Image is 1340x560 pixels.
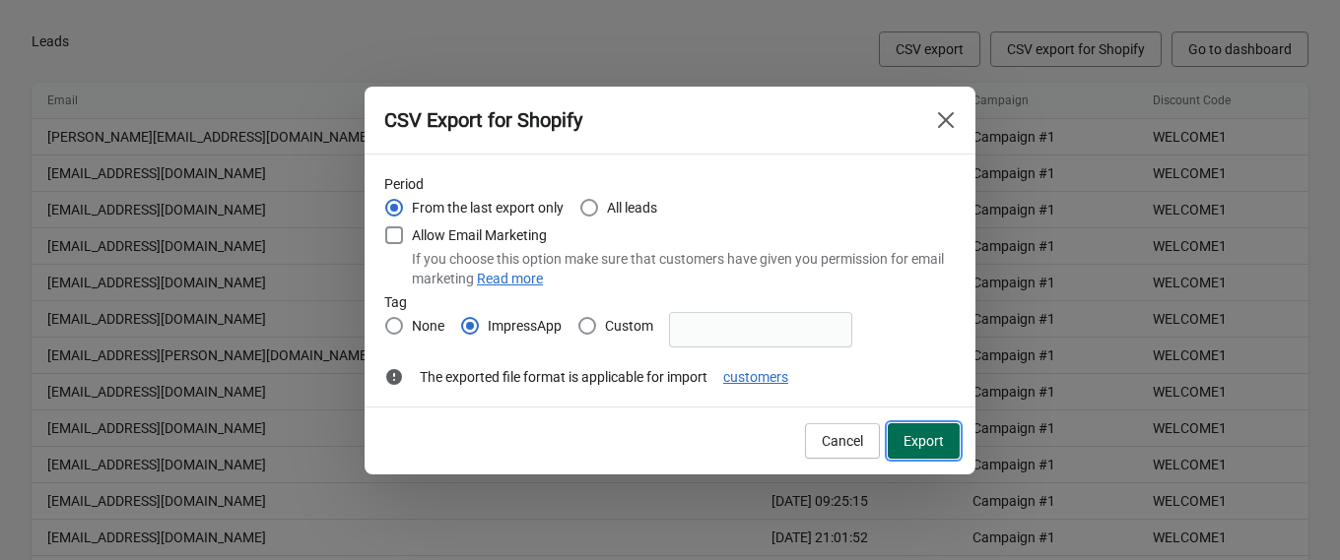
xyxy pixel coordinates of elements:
a: Read more [477,271,543,286]
span: None [412,318,444,334]
span: Export [904,433,944,449]
span: Allow Email Marketing [412,227,547,243]
span: From the last export only [412,200,564,216]
span: All leads [607,200,657,216]
button: Close [928,102,964,138]
span: Custom [605,318,653,334]
span: The exported file format is applicable for import [420,369,707,385]
span: ImpressApp [488,318,562,334]
button: Cancel [805,423,880,459]
span: Cancel [822,433,863,449]
section: Period Tag [365,155,975,406]
button: Export [888,423,960,459]
span: If you choose this option make sure that customers have given you permission for email marketing [412,251,944,286]
h2: CSV Export for Shopify [384,108,908,132]
a: customers [723,369,788,385]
